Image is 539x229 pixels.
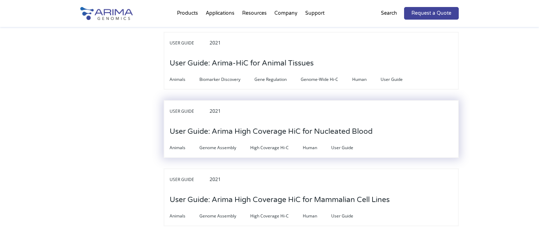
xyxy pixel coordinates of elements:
[170,175,208,184] span: User Guide
[170,75,199,84] span: Animals
[301,75,352,84] span: Genome-Wide Hi-C
[210,39,221,46] span: 2021
[170,189,390,211] h3: User Guide: Arima High Coverage HiC for Mammalian Cell Lines
[80,7,133,20] img: Arima-Genomics-logo
[381,9,397,18] p: Search
[352,75,381,84] span: Human
[303,144,331,152] span: Human
[210,107,221,114] span: 2021
[331,144,367,152] span: User Guide
[254,75,301,84] span: Gene Regulation
[199,212,250,220] span: Genome Assembly
[210,176,221,182] span: 2021
[170,212,199,220] span: Animals
[331,212,367,220] span: User Guide
[303,212,331,220] span: Human
[404,7,459,20] a: Request a Quote
[170,107,208,116] span: User Guide
[170,128,373,136] a: User Guide: Arima High Coverage HiC for Nucleated Blood
[170,39,208,47] span: User Guide
[250,144,303,152] span: High Coverage Hi-C
[381,75,417,84] span: User Guide
[170,53,314,74] h3: User Guide: Arima-HiC for Animal Tissues
[170,60,314,67] a: User Guide: Arima-HiC for Animal Tissues
[199,75,254,84] span: Biomarker Discovery
[250,212,303,220] span: High Coverage Hi-C
[199,144,250,152] span: Genome Assembly
[170,196,390,204] a: User Guide: Arima High Coverage HiC for Mammalian Cell Lines
[170,121,373,143] h3: User Guide: Arima High Coverage HiC for Nucleated Blood
[170,144,199,152] span: Animals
